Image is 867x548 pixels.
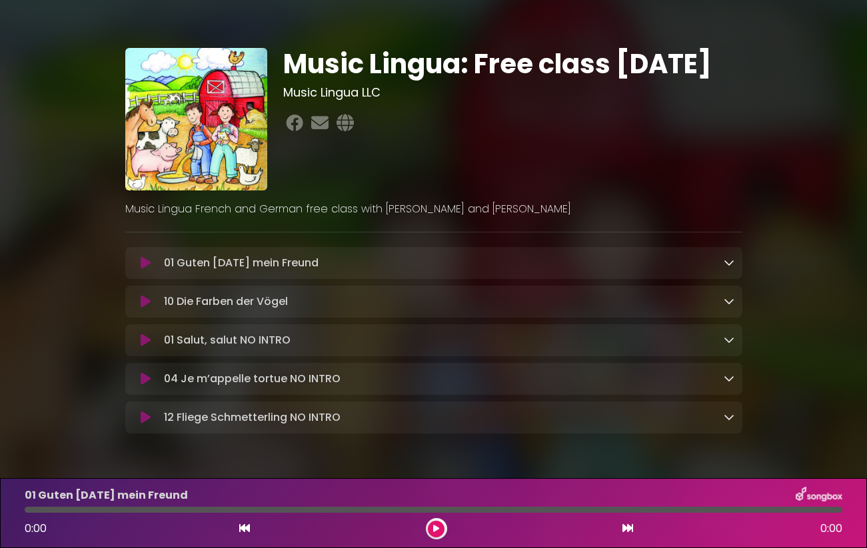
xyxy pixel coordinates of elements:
[25,487,188,503] p: 01 Guten [DATE] mein Freund
[164,332,291,348] p: 01 Salut, salut NO INTRO
[164,371,341,387] p: 04 Je m’appelle tortue NO INTRO
[164,255,319,271] p: 01 Guten [DATE] mein Freund
[125,201,742,217] p: Music Lingua French and German free class with [PERSON_NAME] and [PERSON_NAME]
[164,410,341,425] p: 12 Fliege Schmetterling NO INTRO
[125,48,268,190] img: TkGil0bNR32xPG9xfUYH
[283,85,742,100] h3: Music Lingua LLC
[796,487,842,504] img: songbox-logo-white.png
[283,48,742,80] h1: Music Lingua: Free class [DATE]
[164,294,288,310] p: 10 Die Farben der Vögel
